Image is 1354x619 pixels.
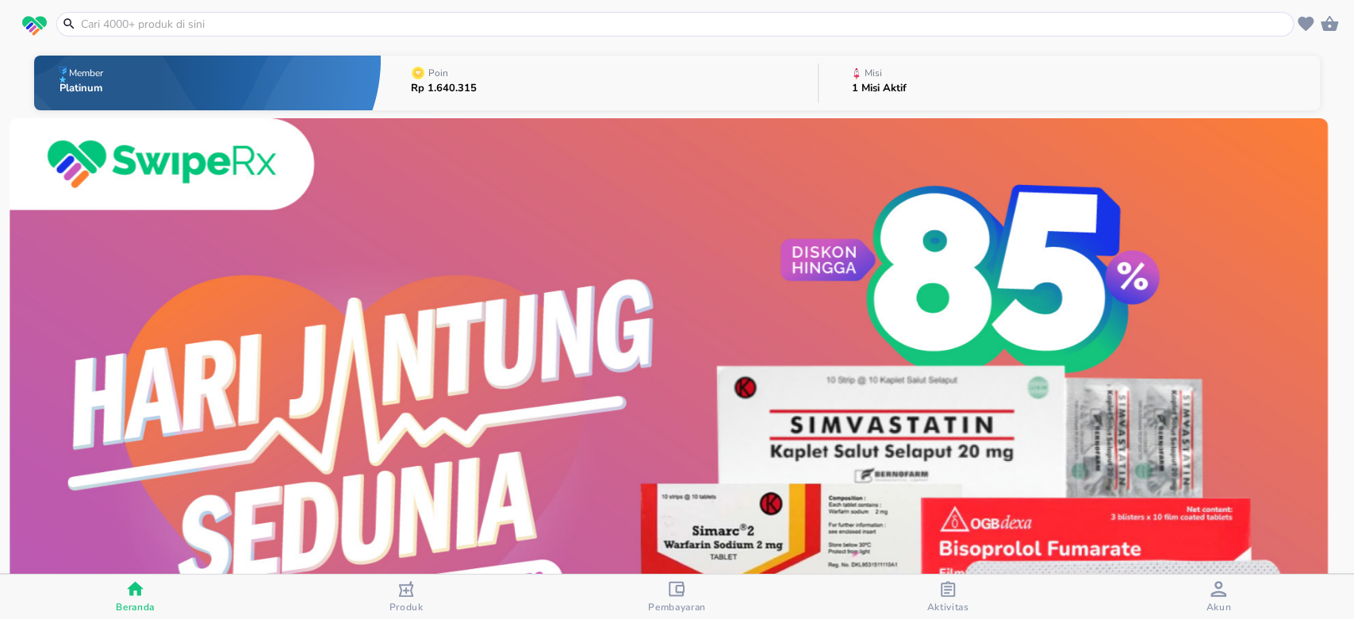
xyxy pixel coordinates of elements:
input: Cari 4000+ produk di sini [79,16,1290,33]
button: Produk [270,575,541,619]
span: Akun [1206,601,1231,613]
span: Aktivitas [926,601,969,613]
p: 1 Misi Aktif [852,83,907,94]
button: Pembayaran [542,575,812,619]
img: logo_swiperx_s.bd005f3b.svg [22,16,47,37]
span: Beranda [116,601,155,613]
p: Rp 1.640.315 [411,83,477,94]
button: PoinRp 1.640.315 [381,52,818,114]
p: Platinum [59,83,106,94]
p: Misi [865,68,882,78]
button: MemberPlatinum [34,52,382,114]
span: Pembayaran [648,601,706,613]
p: Poin [428,68,448,78]
button: Akun [1084,575,1354,619]
span: Produk [389,601,424,613]
button: Aktivitas [812,575,1083,619]
button: Misi1 Misi Aktif [819,52,1320,114]
p: Member [69,68,103,78]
